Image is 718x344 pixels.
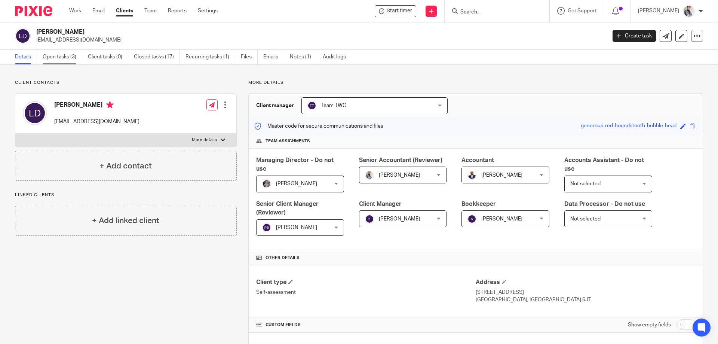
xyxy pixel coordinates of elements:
[106,101,114,109] i: Primary
[365,171,374,180] img: Pixie%2002.jpg
[379,173,420,178] span: [PERSON_NAME]
[476,278,695,286] h4: Address
[92,215,159,226] h4: + Add linked client
[256,102,294,109] h3: Client manager
[88,50,128,64] a: Client tasks (0)
[613,30,656,42] a: Create task
[241,50,258,64] a: Files
[248,80,703,86] p: More details
[36,28,488,36] h2: [PERSON_NAME]
[15,80,237,86] p: Client contacts
[15,50,37,64] a: Details
[192,137,217,143] p: More details
[15,6,52,16] img: Pixie
[481,173,522,178] span: [PERSON_NAME]
[262,223,271,232] img: svg%3E
[134,50,180,64] a: Closed tasks (17)
[276,225,317,230] span: [PERSON_NAME]
[570,181,601,186] span: Not selected
[321,103,346,108] span: Team TWC
[307,101,316,110] img: svg%3E
[359,201,402,207] span: Client Manager
[198,7,218,15] a: Settings
[43,50,82,64] a: Open tasks (3)
[92,7,105,15] a: Email
[564,201,645,207] span: Data Processor - Do not use
[256,322,476,328] h4: CUSTOM FIELDS
[168,7,187,15] a: Reports
[476,289,695,296] p: [STREET_ADDRESS]
[254,122,383,130] p: Master code for secure communications and files
[256,201,319,216] span: Senior Client Manager (Reviewer)
[570,216,601,222] span: Not selected
[683,5,695,17] img: Pixie%2002.jpg
[36,36,601,44] p: [EMAIL_ADDRESS][DOMAIN_NAME]
[461,201,496,207] span: Bookkeeper
[581,122,676,131] div: generous-red-houndstooth-bobble-head
[54,118,139,125] p: [EMAIL_ADDRESS][DOMAIN_NAME]
[262,179,271,188] img: -%20%20-%20studio@ingrained.co.uk%20for%20%20-20220223%20at%20101413%20-%201W1A2026.jpg
[568,8,596,13] span: Get Support
[467,171,476,180] img: WhatsApp%20Image%202022-05-18%20at%206.27.04%20PM.jpeg
[23,101,47,125] img: svg%3E
[185,50,235,64] a: Recurring tasks (1)
[15,28,31,44] img: svg%3E
[256,278,476,286] h4: Client type
[256,289,476,296] p: Self-assessment
[476,296,695,304] p: [GEOGRAPHIC_DATA], [GEOGRAPHIC_DATA] 6JT
[461,157,494,163] span: Accountant
[144,7,157,15] a: Team
[263,50,284,64] a: Emails
[638,7,679,15] p: [PERSON_NAME]
[266,138,310,144] span: Team assignments
[365,214,374,223] img: svg%3E
[481,216,522,222] span: [PERSON_NAME]
[628,321,671,329] label: Show empty fields
[256,157,334,172] span: Managing Director - Do not use
[276,181,317,186] span: [PERSON_NAME]
[290,50,317,64] a: Notes (1)
[387,7,412,15] span: Start timer
[69,7,81,15] a: Work
[99,160,152,172] h4: + Add contact
[116,7,133,15] a: Clients
[379,216,420,222] span: [PERSON_NAME]
[323,50,352,64] a: Audit logs
[564,157,644,172] span: Accounts Assistant - Do not use
[15,192,237,198] p: Linked clients
[460,9,527,16] input: Search
[467,214,476,223] img: svg%3E
[266,255,300,261] span: Other details
[359,157,442,163] span: Senior Accountant (Reviewer)
[54,101,139,110] h4: [PERSON_NAME]
[375,5,416,17] div: Lee Davies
